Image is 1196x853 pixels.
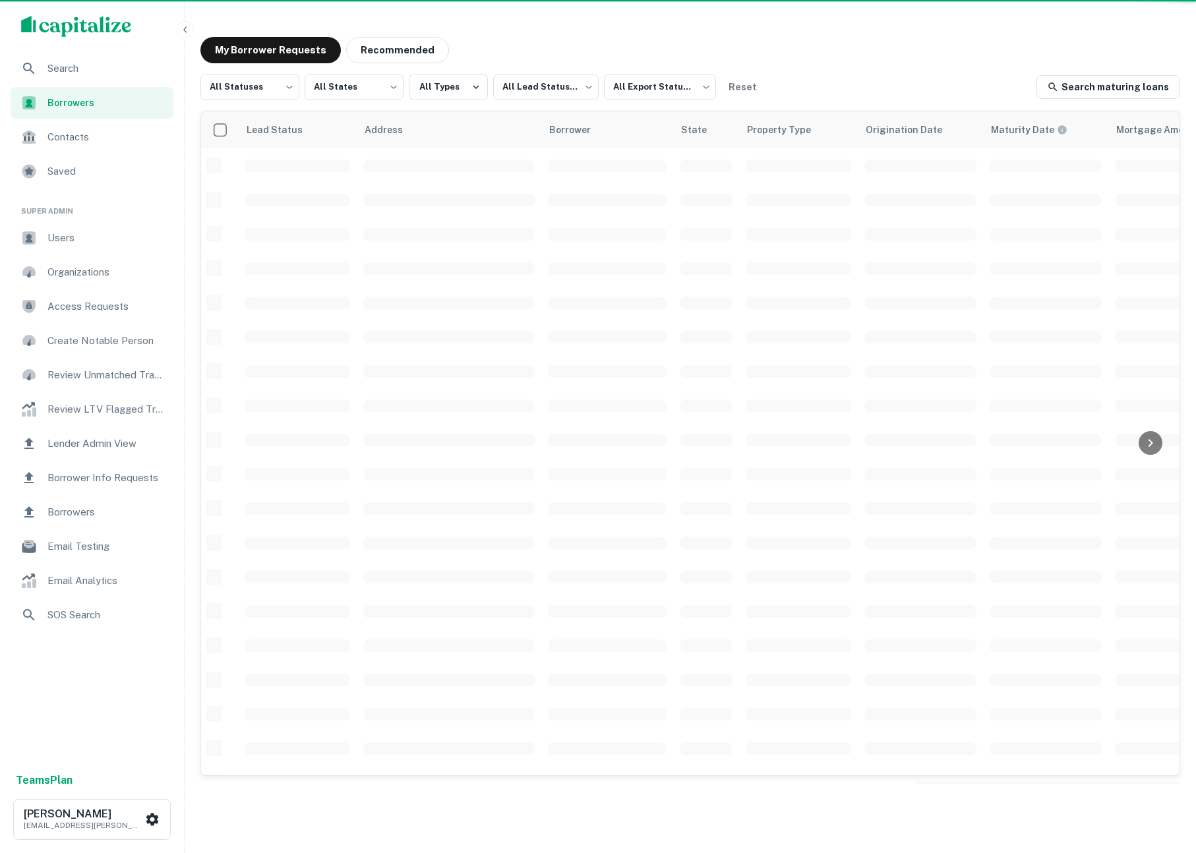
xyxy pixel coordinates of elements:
span: Search [47,61,165,76]
th: Property Type [739,111,858,148]
p: [EMAIL_ADDRESS][PERSON_NAME][DOMAIN_NAME] [24,819,142,831]
div: Maturity dates displayed may be estimated. Please contact the lender for the most accurate maturi... [991,123,1067,137]
a: Search maturing loans [1036,75,1180,99]
a: Review LTV Flagged Transactions [11,394,173,425]
a: Email Testing [11,531,173,562]
div: All Export Statuses [604,70,716,104]
span: State [681,122,724,138]
a: Organizations [11,256,173,288]
a: SOS Search [11,599,173,631]
li: Super Admin [11,190,173,222]
a: Email Analytics [11,565,173,597]
button: All Types [409,74,488,100]
span: Users [47,230,165,246]
a: Search [11,53,173,84]
img: capitalize-logo.png [21,16,132,37]
span: Saved [47,163,165,179]
a: Access Requests [11,291,173,322]
th: Address [357,111,541,148]
a: Borrower Info Requests [11,462,173,494]
button: My Borrower Requests [200,37,341,63]
span: Review Unmatched Transactions [47,367,165,383]
div: All States [305,70,404,104]
a: Review Unmatched Transactions [11,359,173,391]
button: [PERSON_NAME][EMAIL_ADDRESS][PERSON_NAME][DOMAIN_NAME] [13,799,171,840]
span: Maturity dates displayed may be estimated. Please contact the lender for the most accurate maturi... [991,123,1085,137]
span: Review LTV Flagged Transactions [47,401,165,417]
span: Create Notable Person [47,333,165,349]
div: All Lead Statuses [493,70,599,104]
a: Create Notable Person [11,325,173,357]
th: Lead Status [238,111,357,148]
h6: [PERSON_NAME] [24,809,142,819]
a: Contacts [11,121,173,153]
a: TeamsPlan [16,773,73,788]
a: Saved [11,156,173,187]
a: Users [11,222,173,254]
span: Address [365,122,420,138]
th: Origination Date [858,111,983,148]
h6: Maturity Date [991,123,1054,137]
th: State [673,111,739,148]
span: Email Testing [47,539,165,554]
a: Borrowers [11,496,173,528]
span: Borrower [549,122,608,138]
span: Lender Admin View [47,436,165,452]
div: All Statuses [200,70,299,104]
span: Borrowers [47,504,165,520]
button: Recommended [346,37,449,63]
span: Property Type [747,122,828,138]
span: Organizations [47,264,165,280]
span: Access Requests [47,299,165,314]
span: Contacts [47,129,165,145]
a: Lender Admin View [11,428,173,459]
span: Lead Status [246,122,320,138]
th: Borrower [541,111,673,148]
iframe: Chat Widget [1130,748,1196,811]
span: Borrower Info Requests [47,470,165,486]
strong: Teams Plan [16,774,73,786]
th: Maturity dates displayed may be estimated. Please contact the lender for the most accurate maturi... [983,111,1108,148]
button: Reset [721,74,763,100]
span: Email Analytics [47,573,165,589]
span: Origination Date [866,122,959,138]
span: SOS Search [47,607,165,623]
span: Borrowers [47,96,165,110]
a: Borrowers [11,87,173,119]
